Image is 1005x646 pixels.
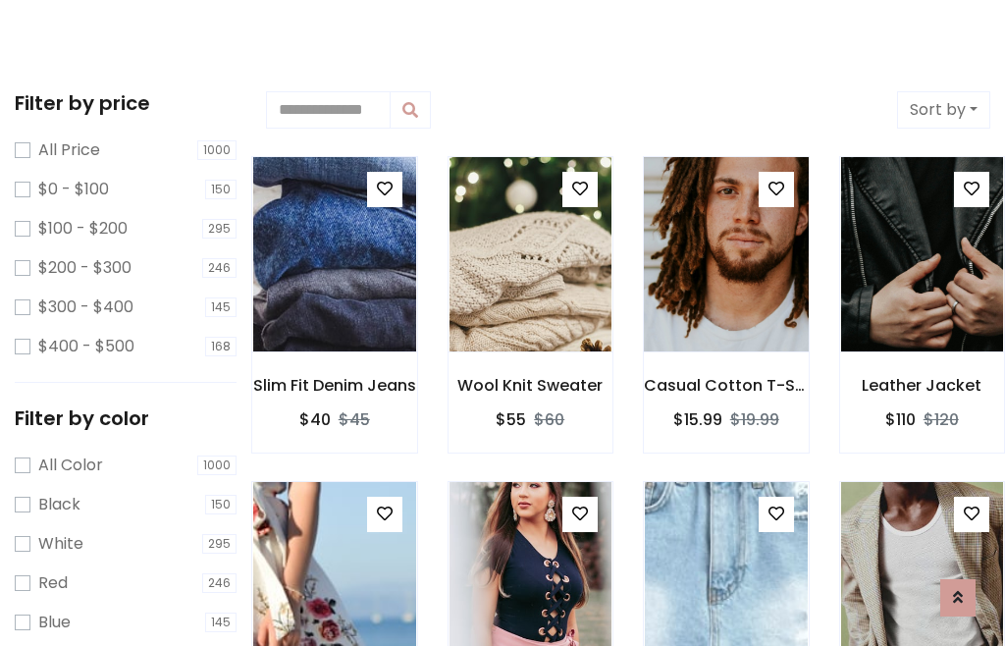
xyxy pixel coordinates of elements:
span: 150 [205,180,237,199]
label: All Price [38,138,100,162]
h5: Filter by color [15,406,237,430]
del: $60 [534,408,564,431]
h6: Casual Cotton T-Shirt [644,376,809,395]
label: $400 - $500 [38,335,134,358]
span: 1000 [197,456,237,475]
h6: $110 [885,410,916,429]
h5: Filter by price [15,91,237,115]
button: Sort by [897,91,990,129]
span: 145 [205,613,237,632]
span: 295 [202,219,237,239]
span: 168 [205,337,237,356]
del: $120 [924,408,959,431]
h6: Leather Jacket [840,376,1005,395]
span: 246 [202,258,237,278]
label: Red [38,571,68,595]
label: $0 - $100 [38,178,109,201]
label: All Color [38,454,103,477]
label: White [38,532,83,556]
label: Black [38,493,80,516]
del: $19.99 [730,408,779,431]
label: $100 - $200 [38,217,128,241]
h6: $55 [496,410,526,429]
span: 295 [202,534,237,554]
h6: $40 [299,410,331,429]
h6: Slim Fit Denim Jeans [252,376,417,395]
del: $45 [339,408,370,431]
span: 246 [202,573,237,593]
span: 145 [205,297,237,317]
label: $200 - $300 [38,256,132,280]
span: 1000 [197,140,237,160]
h6: Wool Knit Sweater [449,376,613,395]
label: Blue [38,611,71,634]
h6: $15.99 [673,410,722,429]
label: $300 - $400 [38,296,133,319]
span: 150 [205,495,237,514]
